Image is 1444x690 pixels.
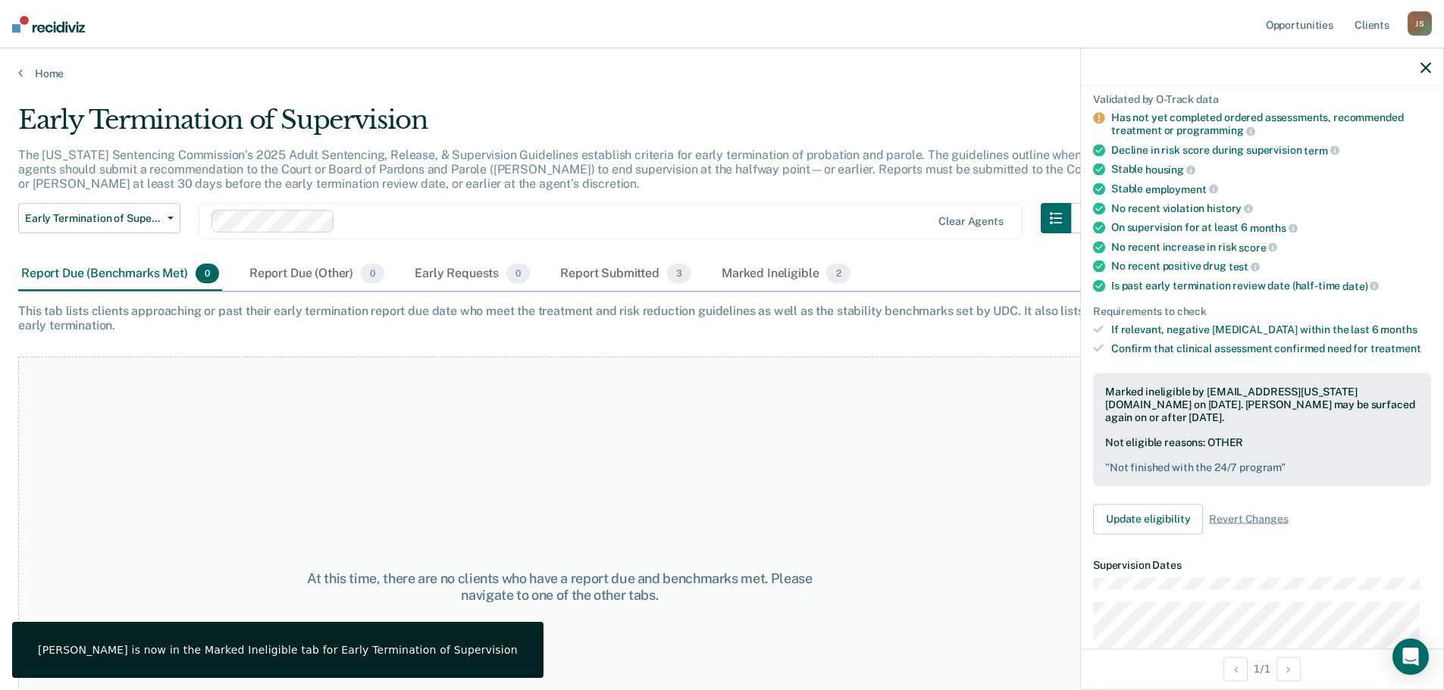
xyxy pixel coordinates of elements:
[18,304,1426,333] div: This tab lists clients approaching or past their early termination report due date who meet the t...
[1111,260,1431,273] div: No recent positive drug
[290,570,830,603] div: At this time, there are no clients who have a report due and benchmarks met. Please navigate to o...
[1229,261,1260,273] span: test
[1105,436,1419,474] div: Not eligible reasons: OTHER
[1304,144,1339,156] span: term
[1370,342,1421,354] span: treatment
[1093,92,1431,105] div: Validated by O-Track data
[938,215,1003,228] div: Clear agents
[1111,342,1431,355] div: Confirm that clinical assessment confirmed need for
[1408,11,1432,36] div: J S
[1105,386,1419,423] div: Marked ineligible by [EMAIL_ADDRESS][US_STATE][DOMAIN_NAME] on [DATE]. [PERSON_NAME] may be surfa...
[1093,504,1203,534] button: Update eligibility
[1392,638,1429,675] div: Open Intercom Messenger
[1239,241,1277,253] span: score
[1111,111,1431,137] div: Has not yet completed ordered assessments, recommended treatment or programming
[25,212,161,225] span: Early Termination of Supervision
[1342,279,1379,292] span: date)
[1145,164,1195,176] span: housing
[361,264,384,283] span: 0
[18,258,222,291] div: Report Due (Benchmarks Met)
[557,258,694,291] div: Report Submitted
[1111,221,1431,235] div: On supervision for at least 6
[12,16,85,33] img: Recidiviz
[1207,202,1253,214] span: history
[18,67,1426,80] a: Home
[1111,279,1431,293] div: Is past early termination review date (half-time
[1111,323,1431,336] div: If relevant, negative [MEDICAL_DATA] within the last 6
[412,258,533,291] div: Early Requests
[1111,240,1431,254] div: No recent increase in risk
[18,105,1101,148] div: Early Termination of Supervision
[1111,163,1431,176] div: Stable
[1145,183,1217,195] span: employment
[1276,657,1301,681] button: Next Opportunity
[1081,648,1443,688] div: 1 / 1
[196,264,219,283] span: 0
[246,258,387,291] div: Report Due (Other)
[1093,558,1431,571] dt: Supervision Dates
[1111,143,1431,157] div: Decline in risk score during supervision
[1223,657,1248,681] button: Previous Opportunity
[1250,222,1298,234] span: months
[1105,461,1419,474] pre: " Not finished with the 24/7 program "
[506,264,530,283] span: 0
[1111,201,1431,215] div: No recent violation
[1209,513,1288,526] span: Revert Changes
[1111,183,1431,196] div: Stable
[1380,323,1417,336] span: months
[667,264,691,283] span: 3
[18,148,1097,191] p: The [US_STATE] Sentencing Commission’s 2025 Adult Sentencing, Release, & Supervision Guidelines e...
[1093,304,1431,317] div: Requirements to check
[38,643,518,657] div: [PERSON_NAME] is now in the Marked Ineligible tab for Early Termination of Supervision
[826,264,850,283] span: 2
[719,258,854,291] div: Marked Ineligible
